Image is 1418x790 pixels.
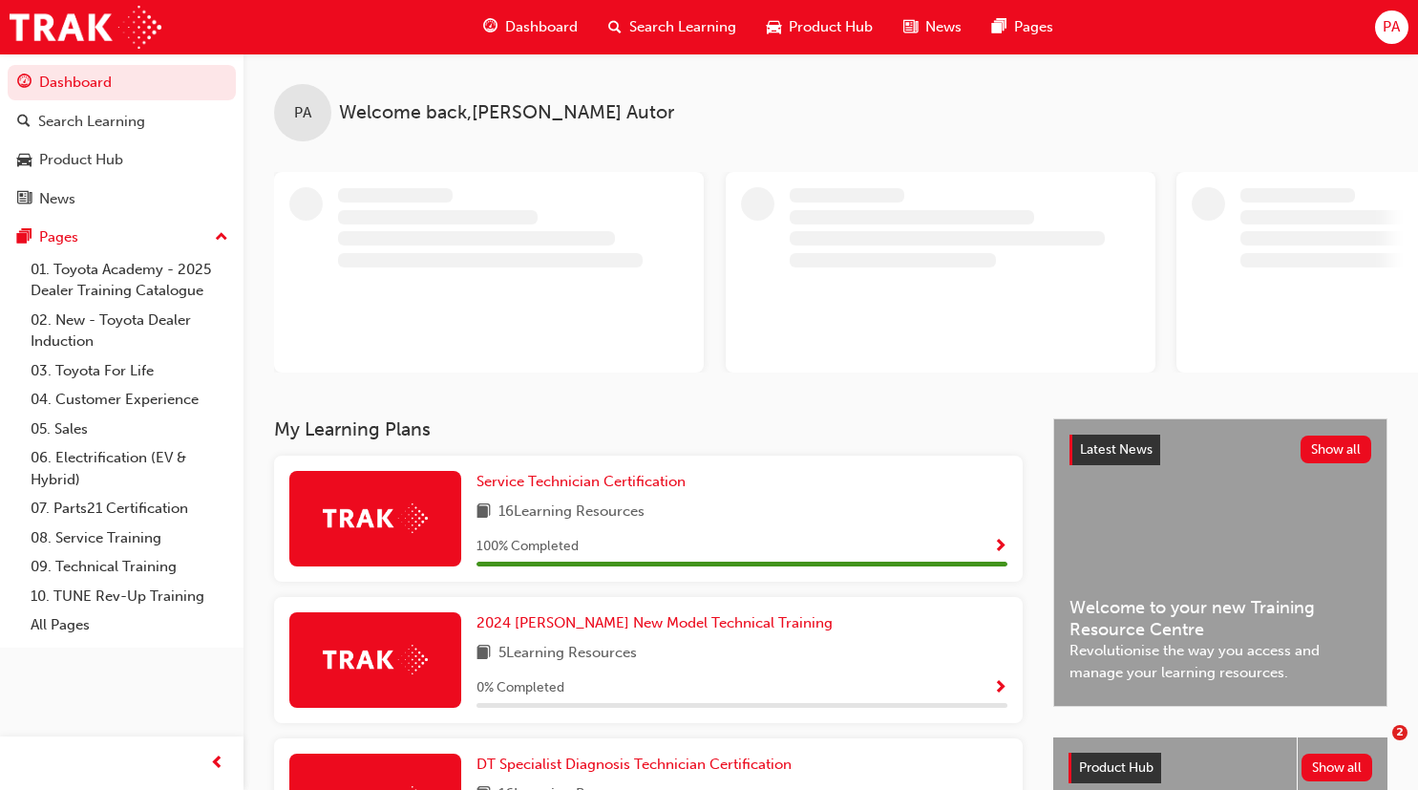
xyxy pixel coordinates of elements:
button: Show all [1302,754,1373,781]
a: 08. Service Training [23,523,236,553]
a: 04. Customer Experience [23,385,236,415]
span: Search Learning [629,16,736,38]
button: Pages [8,220,236,255]
button: Show Progress [993,676,1007,700]
button: PA [1375,11,1408,44]
a: 07. Parts21 Certification [23,494,236,523]
a: pages-iconPages [977,8,1069,47]
span: book-icon [476,501,491,524]
a: 09. Technical Training [23,552,236,582]
span: Dashboard [505,16,578,38]
a: 2024 [PERSON_NAME] New Model Technical Training [476,612,840,634]
h3: My Learning Plans [274,418,1023,440]
span: 2024 [PERSON_NAME] New Model Technical Training [476,614,833,631]
span: Latest News [1080,441,1153,458]
img: Trak [10,6,161,49]
span: 100 % Completed [476,536,579,558]
span: 16 Learning Resources [498,501,645,524]
img: Trak [323,503,428,533]
a: News [8,181,236,217]
img: Trak [323,645,428,674]
span: Product Hub [1079,759,1153,776]
a: 01. Toyota Academy - 2025 Dealer Training Catalogue [23,255,236,306]
span: News [925,16,962,38]
a: search-iconSearch Learning [593,8,751,47]
a: Latest NewsShow allWelcome to your new Training Resource CentreRevolutionise the way you access a... [1053,418,1387,707]
a: 03. Toyota For Life [23,356,236,386]
span: Show Progress [993,539,1007,556]
span: car-icon [17,152,32,169]
span: DT Specialist Diagnosis Technician Certification [476,756,792,773]
span: news-icon [903,15,918,39]
span: up-icon [215,225,228,250]
span: search-icon [608,15,622,39]
a: guage-iconDashboard [468,8,593,47]
a: All Pages [23,610,236,640]
span: 5 Learning Resources [498,642,637,666]
span: guage-icon [483,15,497,39]
button: Show Progress [993,535,1007,559]
span: car-icon [767,15,781,39]
a: car-iconProduct Hub [751,8,888,47]
button: Show all [1301,436,1372,463]
span: prev-icon [210,752,224,776]
a: DT Specialist Diagnosis Technician Certification [476,754,799,776]
span: pages-icon [17,229,32,246]
span: Welcome to your new Training Resource Centre [1069,597,1371,640]
iframe: Intercom live chat [1353,725,1399,771]
div: Product Hub [39,149,123,171]
span: 2 [1392,725,1407,740]
span: Pages [1014,16,1053,38]
a: 06. Electrification (EV & Hybrid) [23,443,236,494]
span: news-icon [17,191,32,208]
span: 0 % Completed [476,677,564,699]
span: search-icon [17,114,31,131]
button: DashboardSearch LearningProduct HubNews [8,61,236,220]
span: Show Progress [993,680,1007,697]
span: PA [1383,16,1400,38]
div: News [39,188,75,210]
div: Pages [39,226,78,248]
span: Revolutionise the way you access and manage your learning resources. [1069,640,1371,683]
a: 10. TUNE Rev-Up Training [23,582,236,611]
a: Product HubShow all [1069,753,1372,783]
span: PA [294,102,311,124]
span: pages-icon [992,15,1006,39]
a: Dashboard [8,65,236,100]
span: book-icon [476,642,491,666]
span: Welcome back , [PERSON_NAME] Autor [339,102,674,124]
a: Search Learning [8,104,236,139]
a: Service Technician Certification [476,471,693,493]
span: guage-icon [17,75,32,92]
a: 02. New - Toyota Dealer Induction [23,306,236,356]
span: Service Technician Certification [476,473,686,490]
div: Search Learning [38,111,145,133]
a: Latest NewsShow all [1069,435,1371,465]
span: Product Hub [789,16,873,38]
a: 05. Sales [23,415,236,444]
a: Product Hub [8,142,236,178]
a: news-iconNews [888,8,977,47]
